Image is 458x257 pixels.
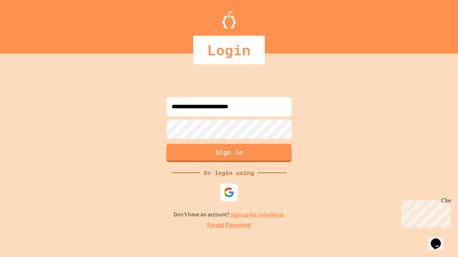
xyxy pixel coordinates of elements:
img: google-icon.svg [224,187,234,198]
div: Login [193,36,265,64]
a: Forgot Password [207,221,251,230]
p: Don't have an account? [174,210,285,219]
div: Or login using [200,168,258,177]
div: Chat with us now!Close [3,3,49,45]
iframe: chat widget [399,197,451,228]
iframe: chat widget [428,228,451,250]
button: Sign in [166,144,292,162]
img: Logo.svg [222,11,236,29]
a: Sign up for JuiceMind. [230,211,285,218]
